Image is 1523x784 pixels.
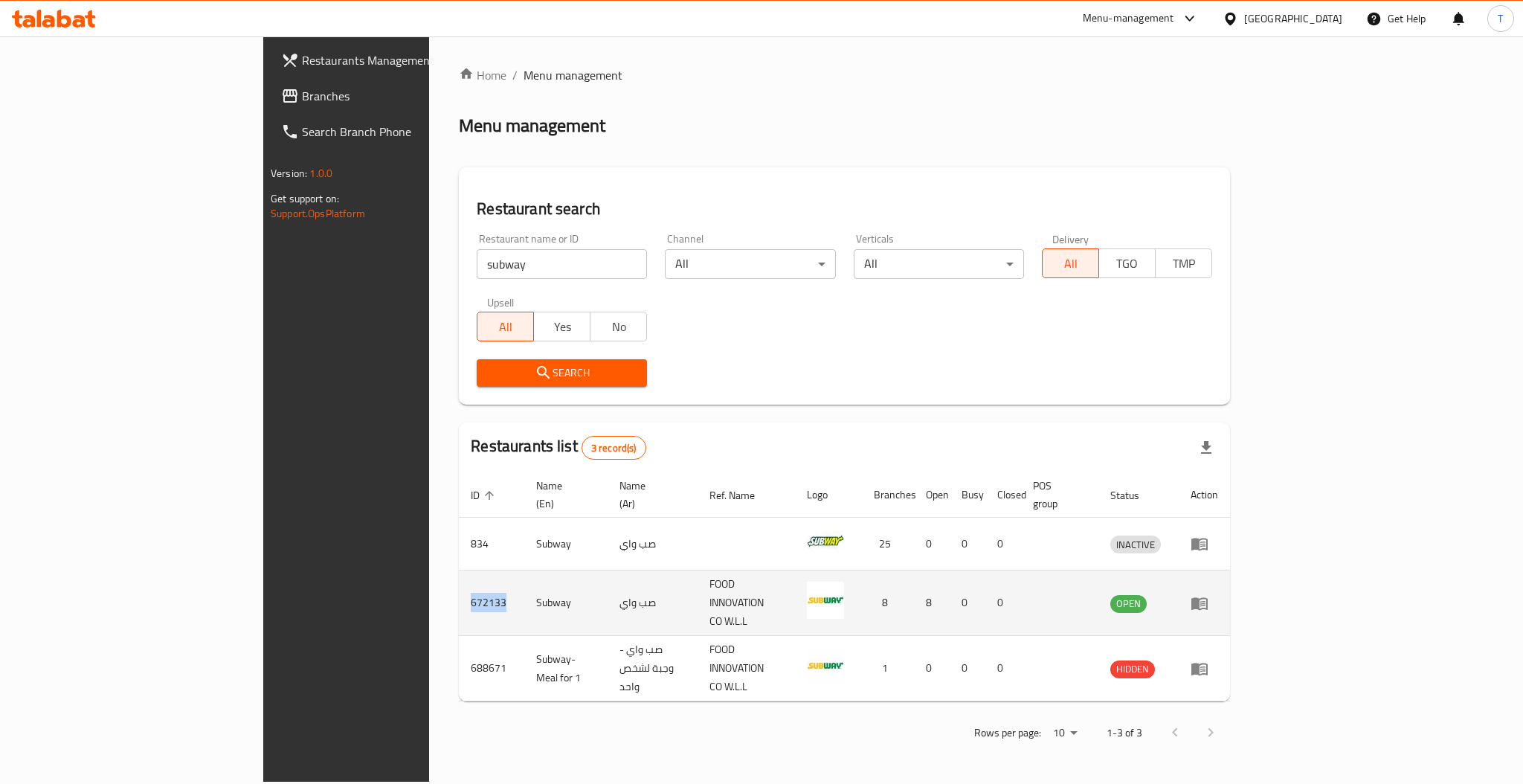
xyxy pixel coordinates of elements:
[487,297,515,307] label: Upsell
[862,472,914,518] th: Branches
[1191,535,1218,553] div: Menu
[1110,536,1161,553] span: INACTIVE
[914,472,950,518] th: Open
[1098,248,1156,278] button: TGO
[950,472,985,518] th: Busy
[477,359,647,387] button: Search
[974,724,1041,742] p: Rows per page:
[596,316,641,338] span: No
[985,472,1021,518] th: Closed
[854,249,1024,279] div: All
[985,571,1021,636] td: 0
[862,518,914,571] td: 25
[1047,722,1083,745] div: Rows per page:
[590,312,647,341] button: No
[950,518,985,571] td: 0
[1191,660,1218,678] div: Menu
[1052,234,1089,244] label: Delivery
[1110,661,1155,678] span: HIDDEN
[524,571,608,636] td: Subway
[665,249,835,279] div: All
[985,518,1021,571] td: 0
[489,364,635,382] span: Search
[271,164,307,183] span: Version:
[459,472,1230,701] table: enhanced table
[795,472,862,518] th: Logo
[608,571,698,636] td: صب واي
[582,441,645,455] span: 3 record(s)
[269,78,518,114] a: Branches
[483,316,528,338] span: All
[477,198,1212,220] h2: Restaurant search
[862,636,914,701] td: 1
[1191,594,1218,612] div: Menu
[1105,253,1150,274] span: TGO
[807,582,844,619] img: Subway
[914,518,950,571] td: 0
[950,636,985,701] td: 0
[471,435,645,460] h2: Restaurants list
[269,42,518,78] a: Restaurants Management
[477,312,534,341] button: All
[302,51,506,69] span: Restaurants Management
[1049,253,1093,274] span: All
[862,571,914,636] td: 8
[540,316,585,338] span: Yes
[477,249,647,279] input: Search for restaurant name or ID..
[608,518,698,571] td: صب واي
[1244,10,1342,27] div: [GEOGRAPHIC_DATA]
[1110,536,1161,553] div: INACTIVE
[1498,10,1503,27] span: T
[533,312,590,341] button: Yes
[536,477,590,513] span: Name (En)
[271,189,339,208] span: Get support on:
[524,66,622,84] span: Menu management
[807,522,844,559] img: Subway
[985,636,1021,701] td: 0
[914,571,950,636] td: 8
[459,66,1230,84] nav: breadcrumb
[471,486,499,504] span: ID
[1033,477,1081,513] span: POS group
[269,114,518,150] a: Search Branch Phone
[608,636,698,701] td: صب واي - وجبة لشخص واحد
[271,204,365,223] a: Support.OpsPlatform
[914,636,950,701] td: 0
[1042,248,1099,278] button: All
[1107,724,1142,742] p: 1-3 of 3
[698,636,795,701] td: FOOD INNOVATION CO W.L.L
[1110,661,1155,678] div: HIDDEN
[1155,248,1212,278] button: TMP
[1083,10,1174,28] div: Menu-management
[302,123,506,141] span: Search Branch Phone
[1110,595,1147,613] div: OPEN
[459,114,605,138] h2: Menu management
[1110,595,1147,612] span: OPEN
[807,647,844,684] img: Subway- Meal for 1
[698,571,795,636] td: FOOD INNOVATION CO W.L.L
[619,477,680,513] span: Name (Ar)
[1179,472,1230,518] th: Action
[524,518,608,571] td: Subway
[950,571,985,636] td: 0
[309,164,332,183] span: 1.0.0
[1188,430,1224,466] div: Export file
[709,486,774,504] span: Ref. Name
[524,636,608,701] td: Subway- Meal for 1
[1110,486,1159,504] span: Status
[302,87,506,105] span: Branches
[1162,253,1206,274] span: TMP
